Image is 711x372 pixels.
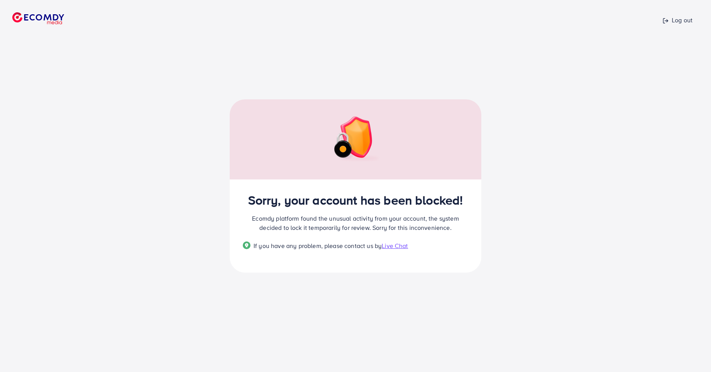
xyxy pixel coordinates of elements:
iframe: Chat [678,337,705,366]
img: Popup guide [243,241,250,249]
p: Log out [663,15,693,25]
p: Ecomdy platform found the unusual activity from your account, the system decided to lock it tempo... [243,214,468,232]
h2: Sorry, your account has been blocked! [243,193,468,207]
span: Live Chat [382,241,408,250]
img: img [328,116,383,163]
img: logo [12,12,64,24]
a: logo [6,3,97,34]
span: If you have any problem, please contact us by [254,241,382,250]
